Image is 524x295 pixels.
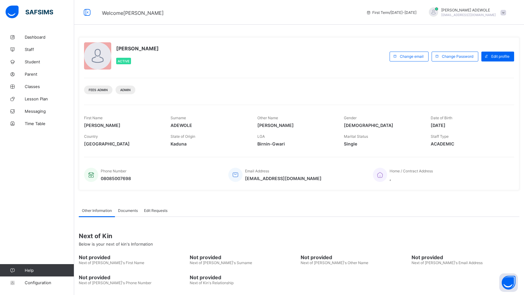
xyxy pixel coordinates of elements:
[390,176,433,181] span: ,
[118,208,138,213] span: Documents
[79,260,144,265] span: Next of [PERSON_NAME]'s First Name
[190,260,252,265] span: Next of [PERSON_NAME]'s Surname
[412,260,483,265] span: Next of [PERSON_NAME]'s Email Address
[79,254,187,260] span: Not provided
[400,54,424,59] span: Change email
[6,6,53,19] img: safsims
[102,10,164,16] span: Welcome [PERSON_NAME]
[301,254,408,260] span: Not provided
[171,123,248,128] span: ADEWOLE
[101,176,131,181] span: 08085007698
[79,274,187,280] span: Not provided
[442,54,473,59] span: Change Password
[118,59,129,63] span: Active
[25,109,74,114] span: Messaging
[257,141,335,146] span: Birnin-Gwari
[171,134,195,139] span: State of Origin
[171,116,186,120] span: Surname
[301,260,368,265] span: Next of [PERSON_NAME]'s Other Name
[84,116,103,120] span: First Name
[25,96,74,101] span: Lesson Plan
[101,169,126,173] span: Phone Number
[116,45,159,52] span: [PERSON_NAME]
[25,35,74,40] span: Dashboard
[491,54,509,59] span: Edit profile
[79,280,151,285] span: Next of [PERSON_NAME]'s Phone Number
[84,134,98,139] span: Country
[344,134,368,139] span: Marital Status
[257,116,278,120] span: Other Name
[441,13,496,17] span: [EMAIL_ADDRESS][DOMAIN_NAME]
[82,208,112,213] span: Other Information
[25,47,74,52] span: Staff
[171,141,248,146] span: Kaduna
[245,176,322,181] span: [EMAIL_ADDRESS][DOMAIN_NAME]
[431,116,452,120] span: Date of Birth
[25,268,74,273] span: Help
[499,273,518,292] button: Open asap
[257,134,265,139] span: LGA
[25,84,74,89] span: Classes
[431,141,508,146] span: ACADEMIC
[79,232,519,240] span: Next of Kin
[144,208,167,213] span: Edit Requests
[366,10,416,15] span: session/term information
[190,274,298,280] span: Not provided
[84,141,161,146] span: [GEOGRAPHIC_DATA]
[245,169,269,173] span: Email Address
[25,280,74,285] span: Configuration
[344,123,421,128] span: [DEMOGRAPHIC_DATA]
[25,72,74,77] span: Parent
[25,59,74,64] span: Student
[190,254,298,260] span: Not provided
[423,7,509,18] div: OLUBUNMIADEWOLE
[120,88,131,92] span: Admin
[257,123,335,128] span: [PERSON_NAME]
[79,242,153,247] span: Below is your next of kin's Information
[25,121,74,126] span: Time Table
[441,8,496,12] span: [PERSON_NAME] ADEWOLE
[344,141,421,146] span: Single
[84,123,161,128] span: [PERSON_NAME]
[431,134,449,139] span: Staff Type
[390,169,433,173] span: Home / Contract Address
[431,123,508,128] span: [DATE]
[412,254,519,260] span: Not provided
[89,88,108,92] span: Fees Admin
[344,116,357,120] span: Gender
[190,280,234,285] span: Next of Kin's Relationship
